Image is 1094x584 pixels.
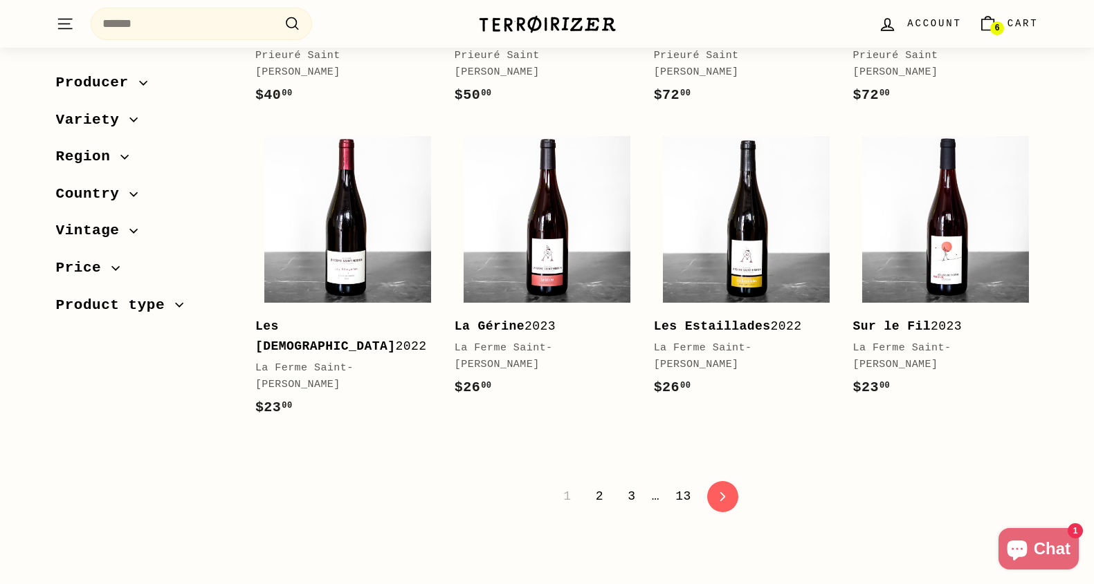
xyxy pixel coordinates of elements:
span: $72 [654,87,691,103]
inbox-online-store-chat: Shopify online store chat [994,528,1083,573]
b: La Gérine [455,319,525,333]
span: $23 [255,399,293,415]
a: Sur le Fil2023La Ferme Saint-[PERSON_NAME] [853,127,1039,413]
span: 1 [555,484,579,508]
a: Account [870,3,969,44]
div: 2022 [654,317,826,337]
button: Producer [56,68,233,105]
span: $23 [853,379,891,395]
span: Cart [1008,16,1039,31]
a: 13 [667,484,700,508]
sup: 00 [481,88,491,98]
sup: 00 [879,381,890,390]
div: Prieuré Saint [PERSON_NAME] [853,48,1025,81]
div: Prieuré Saint [PERSON_NAME] [654,48,826,81]
span: Account [907,16,961,31]
b: Les Estaillades [654,319,771,333]
sup: 00 [282,401,292,411]
div: 2023 [853,317,1025,337]
sup: 00 [879,88,890,98]
a: Cart [970,3,1047,44]
span: $26 [654,379,691,395]
sup: 00 [680,381,691,390]
button: Region [56,142,233,179]
sup: 00 [680,88,691,98]
span: Vintage [56,219,130,243]
div: La Ferme Saint-[PERSON_NAME] [455,340,626,373]
b: Sur le Fil [853,319,931,333]
span: Region [56,145,121,169]
span: $26 [455,379,492,395]
button: Country [56,179,233,216]
button: Product type [56,290,233,328]
span: Price [56,256,112,280]
sup: 00 [481,381,491,390]
span: 6 [994,23,999,33]
span: $50 [455,87,492,103]
span: Variety [56,109,130,132]
span: … [652,490,659,502]
div: Prieuré Saint [PERSON_NAME] [255,48,427,81]
a: 2 [587,484,612,508]
span: $40 [255,87,293,103]
a: Les Estaillades2022La Ferme Saint-[PERSON_NAME] [654,127,839,413]
a: Les [DEMOGRAPHIC_DATA]2022La Ferme Saint-[PERSON_NAME] [255,127,441,433]
span: Producer [56,71,139,95]
button: Price [56,253,233,290]
a: La Gérine2023La Ferme Saint-[PERSON_NAME] [455,127,640,413]
span: $72 [853,87,891,103]
div: La Ferme Saint-[PERSON_NAME] [853,340,1025,373]
span: Country [56,182,130,206]
span: Product type [56,294,176,317]
b: Les [DEMOGRAPHIC_DATA] [255,319,396,353]
button: Variety [56,105,233,142]
button: Vintage [56,216,233,253]
div: La Ferme Saint-[PERSON_NAME] [255,360,427,393]
div: La Ferme Saint-[PERSON_NAME] [654,340,826,373]
div: Prieuré Saint [PERSON_NAME] [455,48,626,81]
div: 2023 [455,317,626,337]
sup: 00 [282,88,292,98]
a: 3 [619,484,644,508]
div: 2022 [255,317,427,357]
